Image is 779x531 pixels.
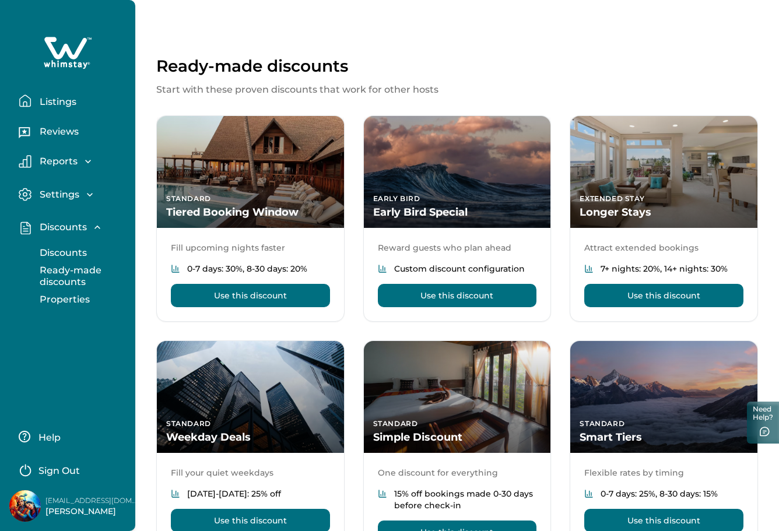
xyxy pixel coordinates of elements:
[166,419,335,428] p: Standard
[373,431,542,444] p: Simple Discount
[373,194,542,203] p: Early Bird
[36,189,79,201] p: Settings
[27,265,134,288] button: Ready-made discounts
[19,241,126,311] div: Discounts
[394,488,537,511] span: 15% off bookings made 0-30 days before check-in
[166,431,335,444] p: Weekday Deals
[187,488,281,500] span: [DATE]-[DATE]: 25% off
[601,488,718,500] span: 0-7 days: 25%, 8-30 days: 15%
[580,419,748,428] p: Standard
[580,206,748,219] p: Longer Stays
[394,263,525,275] span: Custom discount configuration
[19,458,122,481] button: Sign Out
[584,242,743,254] p: Attract extended bookings
[171,284,330,307] button: Use this discount
[378,467,537,479] p: One discount for everything
[9,490,41,522] img: Whimstay Host
[166,194,335,203] p: Standard
[19,188,126,201] button: Settings
[378,284,537,307] button: Use this discount
[35,432,61,444] p: Help
[27,288,134,311] button: Properties
[171,242,330,254] p: Fill upcoming nights faster
[27,241,134,265] button: Discounts
[584,284,743,307] button: Use this discount
[19,425,122,448] button: Help
[19,122,126,145] button: Reviews
[36,247,87,259] p: Discounts
[19,221,126,234] button: Discounts
[36,156,78,167] p: Reports
[373,419,542,428] p: Standard
[36,126,79,138] p: Reviews
[580,194,748,203] p: Extended Stay
[36,265,134,287] p: Ready-made discounts
[45,506,139,518] p: [PERSON_NAME]
[187,263,307,275] span: 0-7 days: 30%, 8-30 days: 20%
[38,465,80,477] p: Sign Out
[19,155,126,168] button: Reports
[19,89,126,112] button: Listings
[584,467,743,479] p: Flexible rates by timing
[45,495,139,507] p: [EMAIL_ADDRESS][DOMAIN_NAME]
[36,294,90,305] p: Properties
[580,431,748,444] p: Smart Tiers
[171,467,330,479] p: Fill your quiet weekdays
[36,221,87,233] p: Discounts
[378,242,537,254] p: Reward guests who plan ahead
[601,263,728,275] span: 7+ nights: 20%, 14+ nights: 30%
[156,56,758,76] p: Ready-made discounts
[36,96,76,108] p: Listings
[166,206,335,219] p: Tiered Booking Window
[156,83,758,97] p: Start with these proven discounts that work for other hosts
[373,206,542,219] p: Early Bird Special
